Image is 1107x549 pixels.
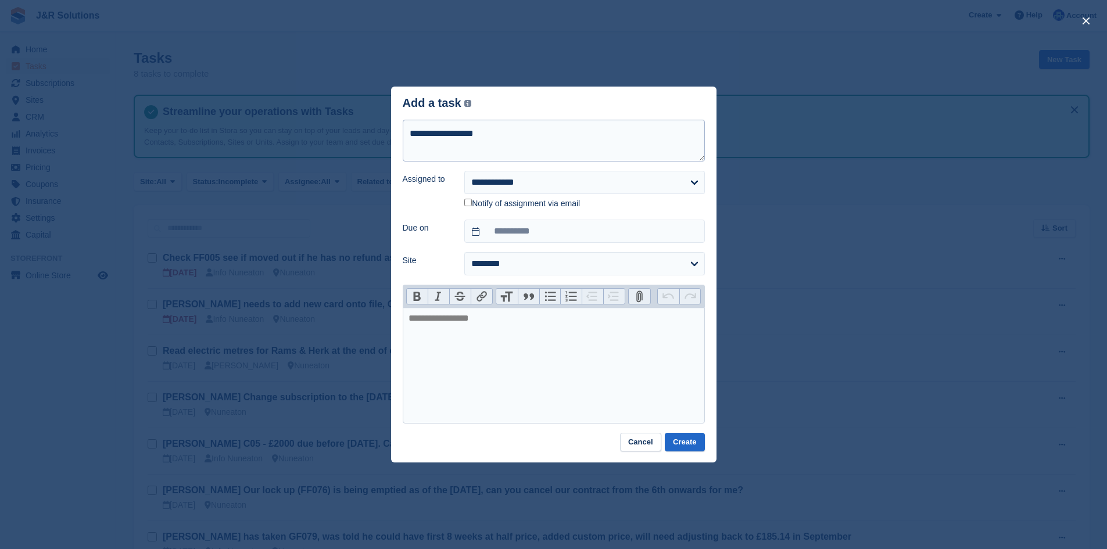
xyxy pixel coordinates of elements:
button: Numbers [560,289,582,304]
button: Link [471,289,492,304]
button: Cancel [620,433,661,452]
button: Attach Files [629,289,650,304]
button: Undo [658,289,679,304]
button: Create [665,433,704,452]
button: Redo [679,289,701,304]
label: Notify of assignment via email [464,199,580,209]
label: Assigned to [403,173,451,185]
input: Notify of assignment via email [464,199,472,206]
div: Add a task [403,96,472,110]
button: Strikethrough [449,289,471,304]
button: close [1077,12,1095,30]
img: icon-info-grey-7440780725fd019a000dd9b08b2336e03edf1995a4989e88bcd33f0948082b44.svg [464,100,471,107]
button: Decrease Level [582,289,603,304]
button: Increase Level [603,289,625,304]
label: Due on [403,222,451,234]
label: Site [403,254,451,267]
button: Italic [428,289,449,304]
button: Quote [518,289,539,304]
button: Bullets [539,289,561,304]
button: Bold [407,289,428,304]
button: Heading [496,289,518,304]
